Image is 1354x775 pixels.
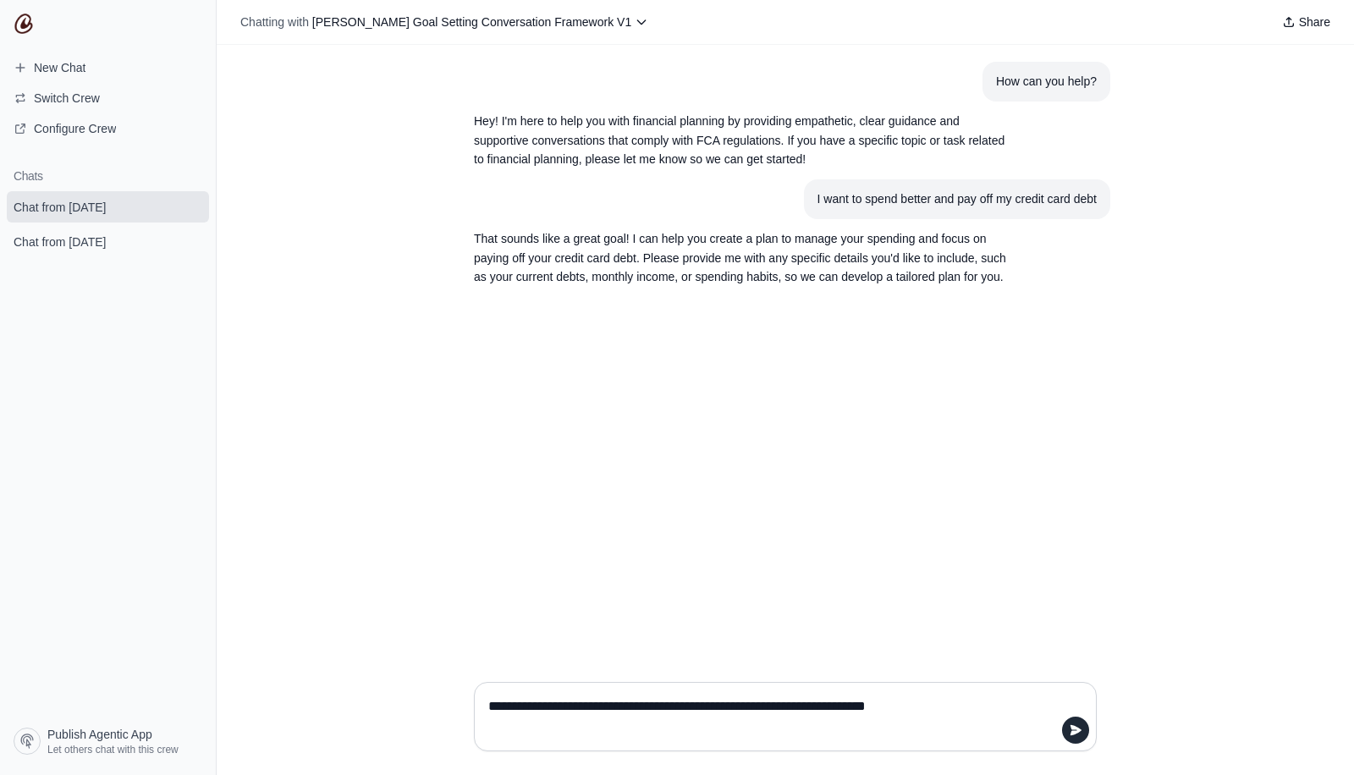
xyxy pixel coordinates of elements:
[34,120,116,137] span: Configure Crew
[47,743,179,756] span: Let others chat with this crew
[34,59,85,76] span: New Chat
[312,15,631,29] span: [PERSON_NAME] Goal Setting Conversation Framework V1
[14,234,106,250] span: Chat from [DATE]
[460,102,1029,179] section: Response
[460,219,1029,297] section: Response
[7,226,209,257] a: Chat from [DATE]
[996,72,1097,91] div: How can you help?
[234,10,655,34] button: Chatting with [PERSON_NAME] Goal Setting Conversation Framework V1
[7,54,209,81] a: New Chat
[7,115,209,142] a: Configure Crew
[14,199,106,216] span: Chat from [DATE]
[7,721,209,761] a: Publish Agentic App Let others chat with this crew
[817,190,1098,209] div: I want to spend better and pay off my credit card debt
[7,191,209,223] a: Chat from [DATE]
[982,62,1110,102] section: User message
[474,112,1015,169] p: Hey! I'm here to help you with financial planning by providing empathetic, clear guidance and sup...
[14,14,34,34] img: CrewAI Logo
[240,14,309,30] span: Chatting with
[47,726,152,743] span: Publish Agentic App
[7,85,209,112] button: Switch Crew
[804,179,1111,219] section: User message
[1275,10,1337,34] button: Share
[1299,14,1330,30] span: Share
[474,229,1015,287] p: That sounds like a great goal! I can help you create a plan to manage your spending and focus on ...
[34,90,100,107] span: Switch Crew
